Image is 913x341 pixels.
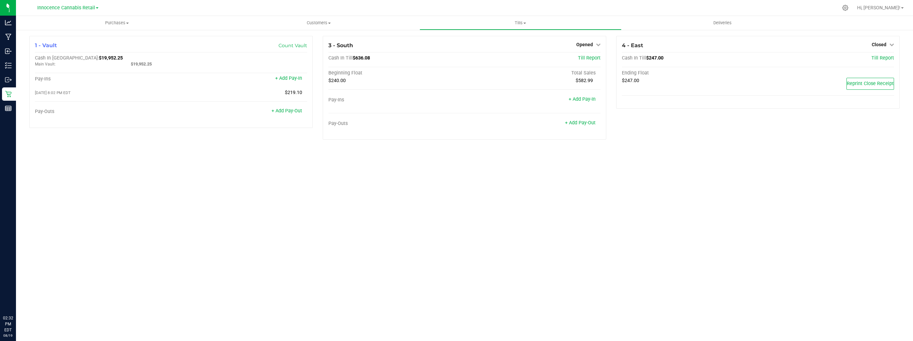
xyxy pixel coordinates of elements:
span: Reprint Close Receipt [847,81,894,86]
span: $582.99 [576,78,593,83]
span: Closed [872,42,886,47]
span: Hi, [PERSON_NAME]! [857,5,900,10]
span: $247.00 [622,78,639,83]
div: Ending Float [622,70,758,76]
span: Purchases [16,20,218,26]
div: Pay-Ins [328,97,464,103]
inline-svg: Reports [5,105,12,112]
span: $247.00 [646,55,663,61]
div: Pay-Ins [35,76,171,82]
a: Till Report [871,55,894,61]
div: Pay-Outs [35,109,171,115]
iframe: Resource center [7,288,27,308]
div: Beginning Float [328,70,464,76]
a: + Add Pay-Out [565,120,596,126]
a: Tills [420,16,622,30]
span: $219.10 [285,90,302,95]
a: + Add Pay-In [275,75,302,81]
a: Customers [218,16,420,30]
span: Customers [218,20,420,26]
span: Opened [576,42,593,47]
a: Count Vault [278,43,307,49]
a: Deliveries [622,16,823,30]
div: Total Sales [464,70,601,76]
span: $240.00 [328,78,346,83]
span: $636.08 [353,55,370,61]
span: [DATE] 8:02 PM EDT [35,90,71,95]
inline-svg: Retail [5,91,12,97]
span: $19,952.25 [99,55,123,61]
span: Deliveries [704,20,741,26]
a: Till Report [578,55,601,61]
a: Purchases [16,16,218,30]
p: 08/19 [3,333,13,338]
button: Reprint Close Receipt [846,78,894,90]
span: 3 - South [328,42,353,49]
inline-svg: Outbound [5,76,12,83]
div: Pay-Outs [328,121,464,127]
span: 4 - East [622,42,643,49]
span: Main Vault: [35,62,56,66]
span: Cash In Till [328,55,353,61]
span: Cash In [GEOGRAPHIC_DATA]: [35,55,99,61]
span: Tills [420,20,621,26]
a: + Add Pay-Out [272,108,302,114]
a: + Add Pay-In [569,96,596,102]
inline-svg: Analytics [5,19,12,26]
p: 02:32 PM EDT [3,315,13,333]
span: Innocence Cannabis Retail [37,5,95,11]
div: Manage settings [841,5,849,11]
inline-svg: Manufacturing [5,34,12,40]
span: Cash In Till [622,55,646,61]
inline-svg: Inbound [5,48,12,55]
inline-svg: Inventory [5,62,12,69]
span: $19,952.25 [131,61,152,66]
span: 1 - Vault [35,42,57,49]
